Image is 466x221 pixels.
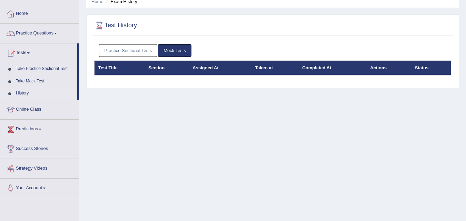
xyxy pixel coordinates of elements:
[0,4,79,21] a: Home
[411,61,451,75] th: Status
[0,43,77,61] a: Tests
[95,61,145,75] th: Test Title
[0,120,79,137] a: Predictions
[158,44,191,57] a: Mock Tests
[366,61,411,75] th: Actions
[298,61,366,75] th: Completed At
[189,61,251,75] th: Assigned At
[0,139,79,157] a: Success Stories
[13,63,77,75] a: Take Practice Sectional Test
[99,44,158,57] a: Practice Sectional Tests
[0,159,79,176] a: Strategy Videos
[0,100,79,117] a: Online Class
[13,75,77,88] a: Take Mock Test
[0,24,79,41] a: Practice Questions
[145,61,189,75] th: Section
[251,61,298,75] th: Taken at
[13,87,77,100] a: History
[0,179,79,196] a: Your Account
[94,20,137,31] h2: Test History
